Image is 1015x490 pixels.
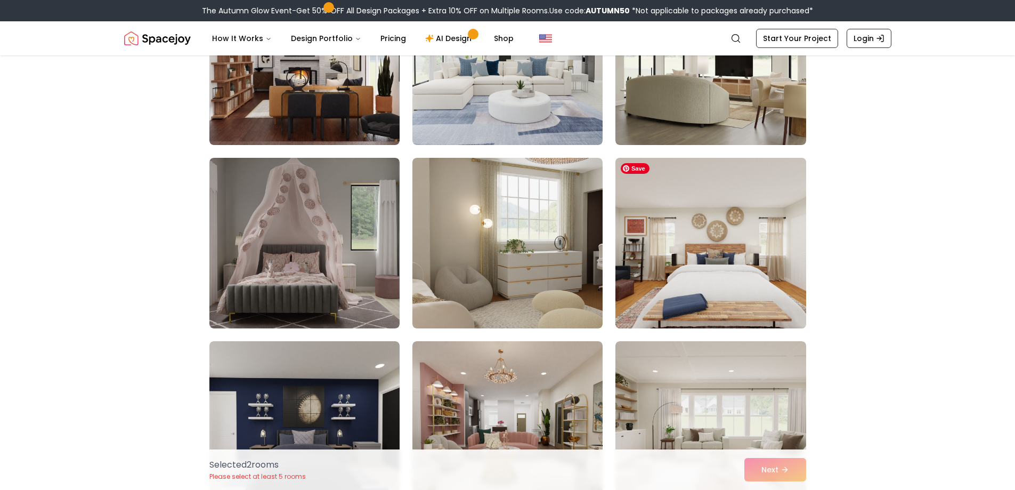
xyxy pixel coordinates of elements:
span: Save [621,163,649,174]
img: Room room-65 [412,158,603,328]
nav: Main [204,28,522,49]
p: Selected 2 room s [209,459,306,471]
span: *Not applicable to packages already purchased* [630,5,813,16]
a: Login [847,29,891,48]
a: Pricing [372,28,415,49]
span: Use code: [549,5,630,16]
nav: Global [124,21,891,55]
a: AI Design [417,28,483,49]
p: Please select at least 5 rooms [209,472,306,481]
img: United States [539,32,552,45]
b: AUTUMN50 [586,5,630,16]
a: Spacejoy [124,28,191,49]
img: Room room-64 [209,158,400,328]
button: Design Portfolio [282,28,370,49]
a: Start Your Project [756,29,838,48]
img: Spacejoy Logo [124,28,191,49]
button: How It Works [204,28,280,49]
img: Room room-66 [611,154,810,333]
a: Shop [485,28,522,49]
div: The Autumn Glow Event-Get 50% OFF All Design Packages + Extra 10% OFF on Multiple Rooms. [202,5,813,16]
